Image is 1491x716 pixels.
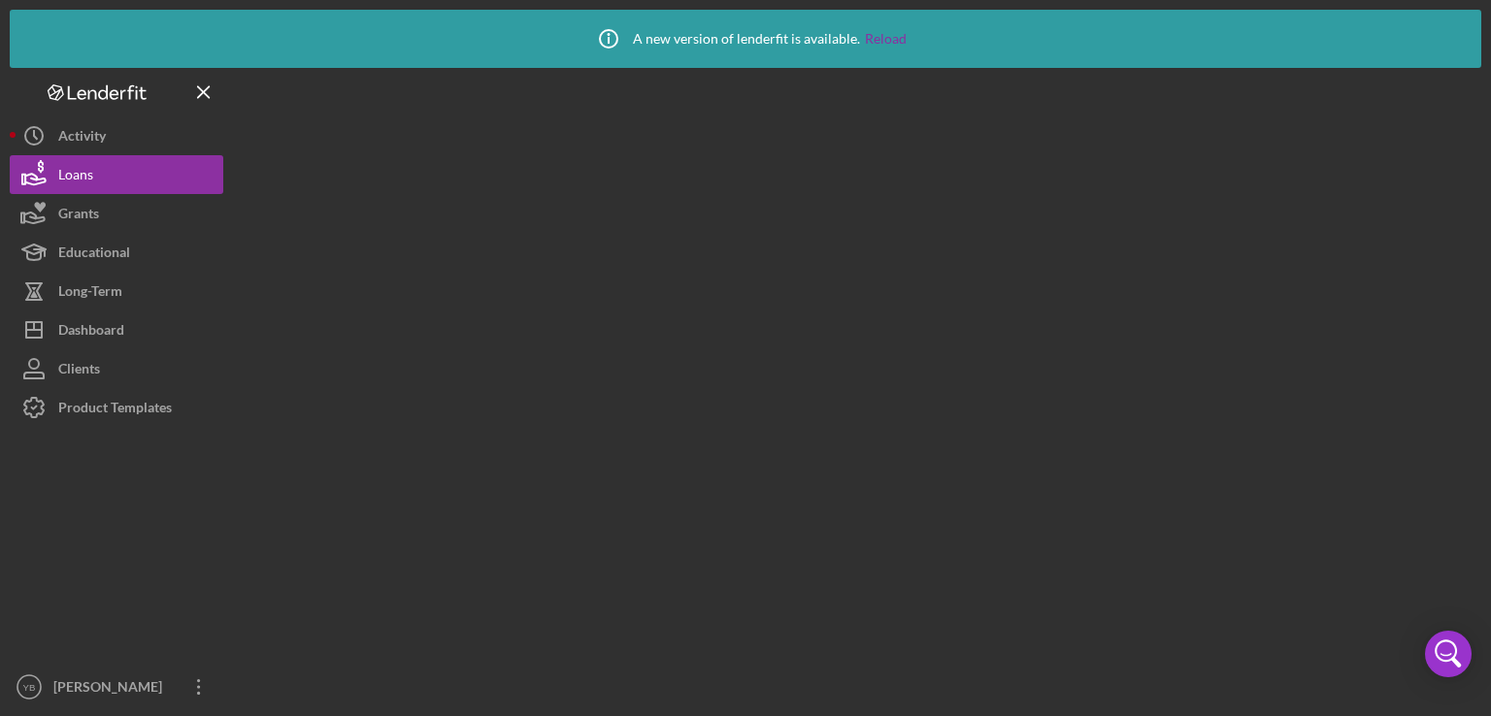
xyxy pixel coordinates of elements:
[58,272,122,315] div: Long-Term
[1425,631,1472,677] div: Open Intercom Messenger
[58,310,124,354] div: Dashboard
[58,349,100,393] div: Clients
[58,116,106,160] div: Activity
[49,667,175,711] div: [PERSON_NAME]
[23,682,36,693] text: YB
[10,194,223,233] button: Grants
[10,349,223,388] button: Clients
[10,310,223,349] button: Dashboard
[58,194,99,238] div: Grants
[58,155,93,199] div: Loans
[10,388,223,427] button: Product Templates
[584,15,907,63] div: A new version of lenderfit is available.
[58,233,130,277] div: Educational
[10,272,223,310] button: Long-Term
[10,155,223,194] button: Loans
[10,116,223,155] button: Activity
[10,233,223,272] button: Educational
[58,388,172,432] div: Product Templates
[865,31,907,47] a: Reload
[10,667,223,706] button: YB[PERSON_NAME]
